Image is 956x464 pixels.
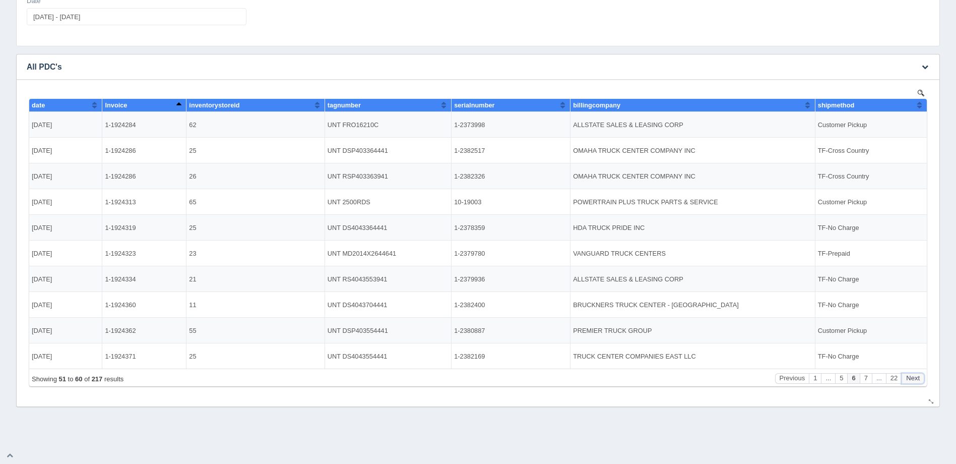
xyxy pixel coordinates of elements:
[65,9,71,21] button: Sort column ascending
[76,74,160,99] td: 1-1924286
[544,151,789,177] td: VANGUARD TRUCK CENTERS
[162,12,213,19] span: inventorystoreid
[160,202,298,228] td: 11
[788,202,900,228] td: TF-No Charge
[298,254,424,279] td: UNT DS4043554441
[788,151,900,177] td: TF-Prepaid
[546,12,594,19] span: billingcompany
[788,99,900,125] td: Customer Pickup
[160,99,298,125] td: 65
[544,254,789,279] td: TRUCK CENTER COMPANIES EAST LLC
[427,12,468,19] span: serialnumber
[788,254,900,279] td: TF-No Charge
[544,22,789,48] td: ALLSTATE SALES & LEASING CORP
[425,48,544,74] td: 1-2382517
[32,285,39,293] b: 51
[778,9,784,21] button: Sort column ascending
[788,22,900,48] td: Customer Pickup
[788,48,900,74] td: TF-Cross Country
[782,283,794,294] button: pagination.firstPage
[425,254,544,279] td: 1-2382169
[788,228,900,254] td: Customer Pickup
[76,99,160,125] td: 1-1924313
[425,99,544,125] td: 10-19003
[3,22,76,48] td: [DATE]
[160,22,298,48] td: 62
[3,48,76,74] td: [DATE]
[5,12,18,19] span: date
[3,228,76,254] td: [DATE]
[414,9,420,21] button: Sort column ascending
[791,12,828,19] span: shipmethod
[3,202,76,228] td: [DATE]
[889,9,896,21] button: Sort column ascending
[425,202,544,228] td: 1-2382400
[76,48,160,74] td: 1-1924286
[76,151,160,177] td: 1-1924323
[3,254,76,279] td: [DATE]
[788,125,900,151] td: TF-No Charge
[425,74,544,99] td: 1-2382326
[544,74,789,99] td: OMAHA TRUCK CENTER COMPANY INC
[859,283,875,294] button: Page 22
[298,202,424,228] td: UNT DS4043704441
[76,254,160,279] td: 1-1924371
[425,151,544,177] td: 1-2379780
[5,286,97,294] div: Page 6 of 22
[160,151,298,177] td: 23
[17,54,909,80] h3: All PDC's
[544,202,789,228] td: BRUCKNERS TRUCK CENTER - [GEOGRAPHIC_DATA]
[78,12,100,19] span: Invoice
[298,177,424,202] td: UNT RS4043553941
[149,9,155,21] button: Sort column descending
[788,74,900,99] td: TF-Cross Country
[845,283,859,294] button: ...
[544,228,789,254] td: PREMIER TRUCK GROUP
[794,283,808,294] button: ...
[425,228,544,254] td: 1-2380887
[544,48,789,74] td: OMAHA TRUCK CENTER COMPANY INC
[160,254,298,279] td: 25
[160,228,298,254] td: 55
[544,177,789,202] td: ALLSTATE SALES & LEASING CORP
[808,283,820,294] button: Page 5
[298,99,424,125] td: UNT 2500RDS
[544,125,789,151] td: HDA TRUCK PRIDE INC
[76,22,160,48] td: 1-1924284
[3,151,76,177] td: [DATE]
[76,177,160,202] td: 1-1924334
[76,228,160,254] td: 1-1924362
[160,48,298,74] td: 25
[820,283,833,294] button: Page 6
[160,125,298,151] td: 25
[298,74,424,99] td: UNT RSP403363941
[533,9,539,21] button: Sort column ascending
[76,125,160,151] td: 1-1924319
[76,202,160,228] td: 1-1924360
[298,125,424,151] td: UNT DS4043364441
[298,22,424,48] td: UNT FRO16210C
[160,74,298,99] td: 26
[875,283,898,294] button: Next
[160,177,298,202] td: 21
[788,177,900,202] td: TF-No Charge
[3,177,76,202] td: [DATE]
[425,177,544,202] td: 1-2379936
[425,125,544,151] td: 1-2378359
[298,151,424,177] td: UNT MD2014X2644641
[748,283,783,294] button: Previous
[298,48,424,74] td: UNT DSP403364441
[425,22,544,48] td: 1-2373998
[3,125,76,151] td: [DATE]
[544,99,789,125] td: POWERTRAIN PLUS TRUCK PARTS & SERVICE
[48,285,55,293] b: 60
[833,283,845,294] button: Page 7
[301,12,334,19] span: tagnumber
[3,74,76,99] td: [DATE]
[287,9,294,21] button: Sort column ascending
[65,285,76,293] b: 217
[3,99,76,125] td: [DATE]
[298,228,424,254] td: UNT DSP403554441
